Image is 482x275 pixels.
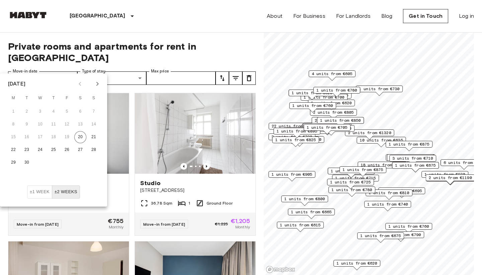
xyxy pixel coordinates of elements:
div: Map marker [281,196,328,206]
span: 1 units from €725 [330,179,371,185]
button: 26 [61,144,73,156]
button: 29 [7,157,19,169]
span: Ground Floor [207,200,233,206]
a: Marketing picture of unit DE-01-030-001-01HPrevious imagePrevious imageStudio[STREET_ADDRESS]36.7... [135,93,256,236]
div: Map marker [286,127,332,137]
label: Max price [151,68,169,74]
div: Map marker [356,86,403,96]
div: Map marker [392,162,439,172]
span: [STREET_ADDRESS] [140,187,250,194]
button: 28 [88,144,100,156]
div: Map marker [272,136,319,147]
span: Wednesday [34,92,46,105]
span: 22 units from €655 [272,123,315,129]
button: 25 [48,144,60,156]
div: Map marker [387,154,434,165]
button: 21 [88,131,100,143]
div: Map marker [268,133,315,144]
div: Map marker [308,100,355,110]
span: 1 units from €675 [360,233,401,239]
div: Map marker [312,117,358,127]
span: 3 units from €710 [392,155,433,161]
span: Move-in from [DATE] [143,222,185,227]
div: Map marker [302,123,351,134]
span: 1 units from €760 [388,223,429,229]
span: 1 units from €695 [381,188,422,194]
a: For Business [293,12,325,20]
div: Map marker [358,162,407,172]
a: Blog [381,12,393,20]
span: Friday [61,92,73,105]
span: 1 [188,200,190,206]
button: 23 [21,144,33,156]
button: Previous image [180,163,187,170]
span: 1 units from €970 [424,171,465,177]
button: tune [216,71,229,85]
div: Map marker [273,128,320,138]
div: Map marker [378,187,425,198]
span: Monthly [235,224,250,230]
span: 1 units from €905 [271,171,312,177]
div: Map marker [426,174,475,185]
span: Monday [7,92,19,105]
div: Map marker [277,222,324,232]
button: 22 [7,144,19,156]
div: Map marker [268,171,315,181]
span: 1 units from €825 [275,137,316,143]
div: Map marker [269,123,318,133]
button: 27 [74,144,86,156]
a: Log in [459,12,474,20]
button: 24 [34,144,46,156]
button: Next month [92,78,103,90]
span: 18 units from €720 [361,162,404,168]
span: 1 units from €875 [389,141,429,147]
div: Map marker [317,117,364,127]
div: Map marker [289,90,335,100]
div: Map marker [357,137,406,147]
div: Map marker [303,123,350,133]
div: Map marker [357,232,404,243]
span: 10 units from €635 [360,137,403,143]
span: 1 units from €675 [395,162,436,168]
span: 2 units from €655 [315,117,355,123]
span: 2 units from €760 [311,125,351,131]
span: €755 [108,218,124,224]
div: Map marker [328,186,375,197]
div: Map marker [389,155,436,165]
button: Previous image [203,163,210,170]
span: Monthly [109,224,124,230]
span: 4 units from €665 [289,127,329,133]
span: 1 units from €800 [284,196,325,202]
span: Tuesday [21,92,33,105]
div: Map marker [310,109,357,119]
a: Get in Touch [403,9,448,23]
label: Type of stay [82,68,105,74]
span: 1 units from €780 [331,187,372,193]
div: Map marker [275,136,324,147]
span: Thursday [48,92,60,105]
div: Map marker [385,223,432,233]
span: 1 units from €665 [291,209,332,215]
a: About [267,12,283,20]
img: Habyt [8,12,48,18]
span: 1 units from €700 [304,94,344,100]
div: Map marker [288,209,335,219]
span: 2 units from €805 [313,109,354,115]
div: Map marker [364,201,411,211]
span: 1 units from €620 [292,90,332,96]
button: ±2 weeks [52,185,80,199]
span: Saturday [74,92,86,105]
span: 1 units from €780 [316,87,357,93]
label: Move-in date [13,68,37,74]
span: Private rooms and apartments for rent in [GEOGRAPHIC_DATA] [8,41,256,63]
span: 1 units from €620 [311,100,352,106]
div: Map marker [309,70,355,81]
button: 30 [21,157,33,169]
div: Map marker [313,87,360,97]
span: 2 units from €790 [271,134,312,140]
div: Map marker [345,129,394,140]
a: For Landlords [336,12,371,20]
span: 1 units from €850 [320,117,361,123]
img: Marketing picture of unit DE-01-030-001-01H [135,93,255,174]
span: €1,205 [231,218,250,224]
